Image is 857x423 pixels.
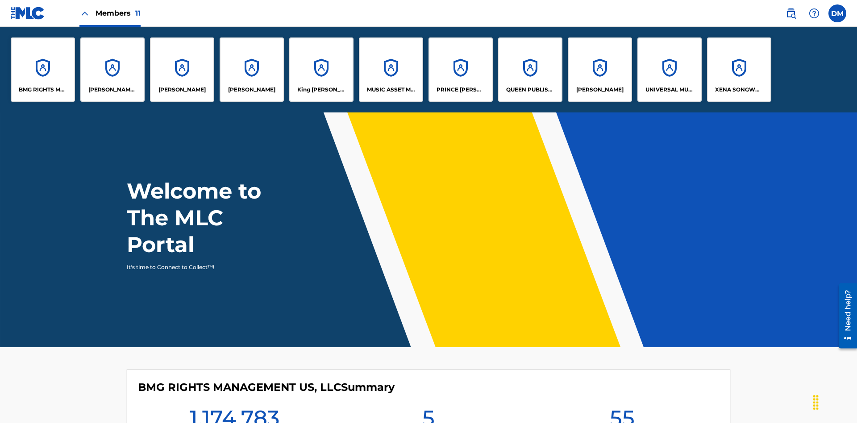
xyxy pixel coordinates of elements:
img: Close [79,8,90,19]
a: Accounts[PERSON_NAME] [150,37,214,102]
iframe: Chat Widget [812,380,857,423]
p: RONALD MCTESTERSON [576,86,624,94]
p: MUSIC ASSET MANAGEMENT (MAM) [367,86,416,94]
img: help [809,8,820,19]
span: Members [96,8,141,18]
h4: BMG RIGHTS MANAGEMENT US, LLC [138,381,395,394]
span: 11 [135,9,141,17]
a: AccountsXENA SONGWRITER [707,37,771,102]
a: AccountsBMG RIGHTS MANAGEMENT US, LLC [11,37,75,102]
p: PRINCE MCTESTERSON [437,86,485,94]
a: AccountsKing [PERSON_NAME] [289,37,354,102]
a: AccountsQUEEN PUBLISHA [498,37,562,102]
p: EYAMA MCSINGER [228,86,275,94]
a: Accounts[PERSON_NAME] SONGWRITER [80,37,145,102]
img: MLC Logo [11,7,45,20]
p: UNIVERSAL MUSIC PUB GROUP [645,86,694,94]
div: User Menu [828,4,846,22]
h1: Welcome to The MLC Portal [127,178,294,258]
div: Drag [809,389,823,416]
iframe: Resource Center [832,280,857,353]
div: Help [805,4,823,22]
a: Accounts[PERSON_NAME] [220,37,284,102]
a: AccountsPRINCE [PERSON_NAME] [428,37,493,102]
p: King McTesterson [297,86,346,94]
p: XENA SONGWRITER [715,86,764,94]
p: CLEO SONGWRITER [88,86,137,94]
p: It's time to Connect to Collect™! [127,263,282,271]
a: Accounts[PERSON_NAME] [568,37,632,102]
a: Public Search [782,4,800,22]
p: BMG RIGHTS MANAGEMENT US, LLC [19,86,67,94]
img: search [786,8,796,19]
p: ELVIS COSTELLO [158,86,206,94]
a: AccountsMUSIC ASSET MANAGEMENT (MAM) [359,37,423,102]
a: AccountsUNIVERSAL MUSIC PUB GROUP [637,37,702,102]
p: QUEEN PUBLISHA [506,86,555,94]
